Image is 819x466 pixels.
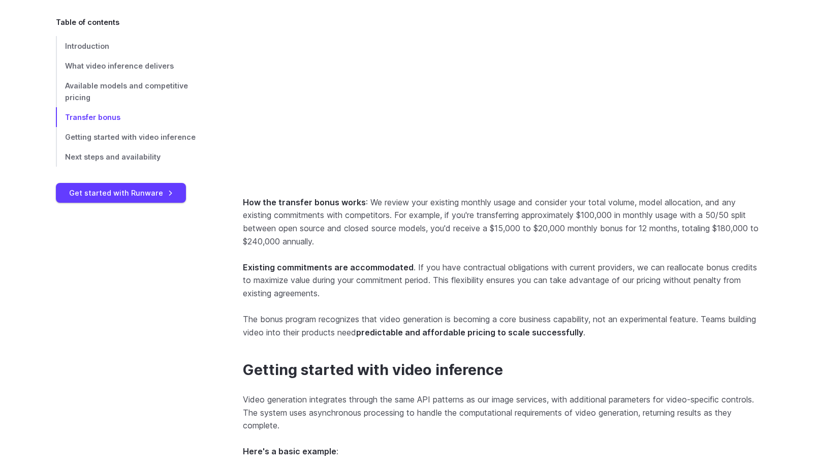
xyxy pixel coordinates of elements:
span: Transfer bonus [65,113,120,121]
a: What video inference delivers [56,56,210,76]
strong: predictable and affordable pricing to scale successfully [356,327,583,337]
p: The bonus program recognizes that video generation is becoming a core business capability, not an... [243,313,763,339]
span: Getting started with video inference [65,133,196,141]
span: Next steps and availability [65,152,161,161]
strong: Existing commitments are accommodated [243,262,414,272]
p: : We review your existing monthly usage and consider your total volume, model allocation, and any... [243,196,763,248]
a: Next steps and availability [56,147,210,167]
p: . If you have contractual obligations with current providers, we can reallocate bonus credits to ... [243,261,763,300]
span: Table of contents [56,16,119,28]
a: Introduction [56,36,210,56]
a: Getting started with video inference [56,127,210,147]
a: Get started with Runware [56,183,186,203]
span: What video inference delivers [65,61,174,70]
p: : [243,445,763,458]
p: Video generation integrates through the same API patterns as our image services, with additional ... [243,393,763,432]
strong: How the transfer bonus works [243,197,366,207]
strong: Here's a basic example [243,446,336,456]
a: Getting started with video inference [243,361,503,379]
span: Introduction [65,42,109,50]
a: Available models and competitive pricing [56,76,210,107]
span: Available models and competitive pricing [65,81,188,102]
a: Transfer bonus [56,107,210,127]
